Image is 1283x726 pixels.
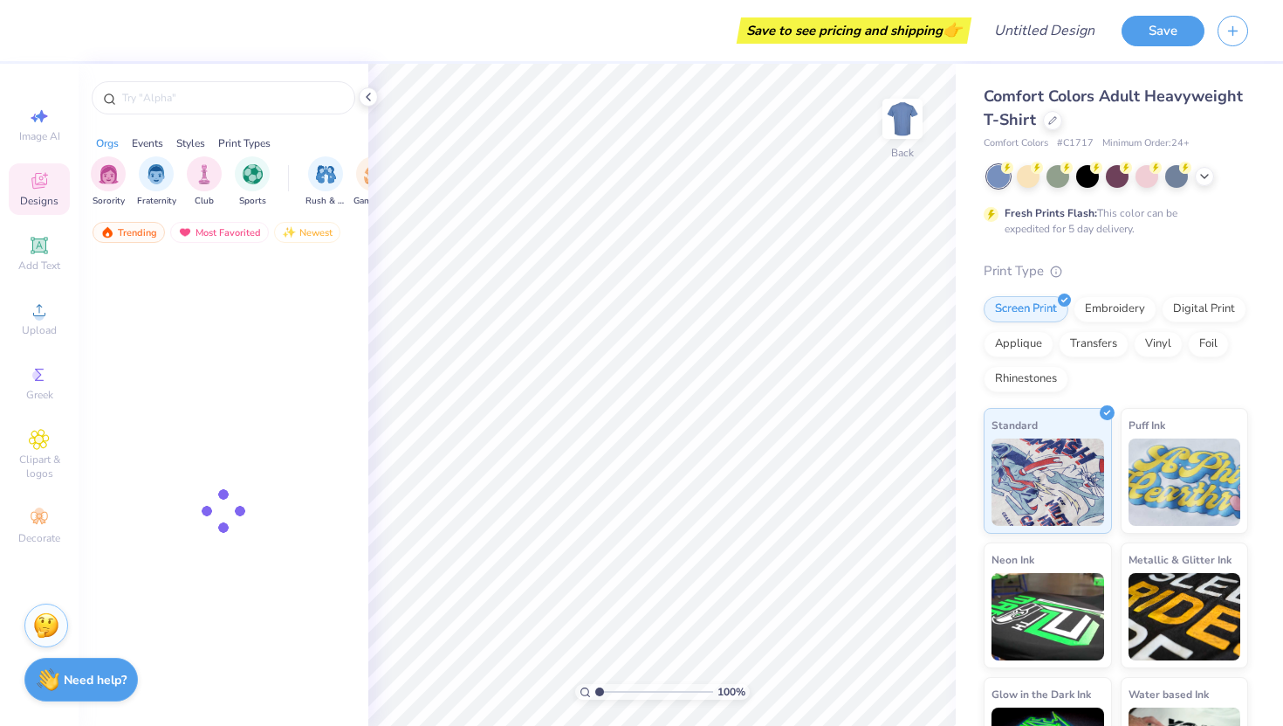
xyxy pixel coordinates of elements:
[1005,205,1219,237] div: This color can be expedited for 5 day delivery.
[364,164,384,184] img: Game Day Image
[9,453,70,481] span: Clipart & logos
[218,135,271,151] div: Print Types
[178,226,192,239] img: most_fav.gif
[195,195,214,208] span: Club
[235,156,270,208] button: filter button
[22,323,57,337] span: Upload
[100,226,114,239] img: trending.gif
[147,164,166,184] img: Fraternity Image
[991,573,1104,660] img: Neon Ink
[353,156,394,208] button: filter button
[717,684,745,700] span: 100 %
[305,156,346,208] button: filter button
[1129,685,1209,703] span: Water based Ink
[20,194,58,208] span: Designs
[980,13,1108,48] input: Untitled Design
[132,135,163,151] div: Events
[187,156,222,208] button: filter button
[274,222,340,243] div: Newest
[991,416,1038,434] span: Standard
[91,156,126,208] button: filter button
[1129,550,1232,569] span: Metallic & Glitter Ink
[353,195,394,208] span: Game Day
[170,222,269,243] div: Most Favorited
[176,135,205,151] div: Styles
[187,156,222,208] div: filter for Club
[943,19,962,40] span: 👉
[1057,136,1094,151] span: # C1717
[984,296,1068,322] div: Screen Print
[1005,206,1097,220] strong: Fresh Prints Flash:
[235,156,270,208] div: filter for Sports
[316,164,336,184] img: Rush & Bid Image
[93,222,165,243] div: Trending
[1162,296,1246,322] div: Digital Print
[64,672,127,688] strong: Need help?
[305,195,346,208] span: Rush & Bid
[1122,16,1204,46] button: Save
[885,101,920,136] img: Back
[93,195,125,208] span: Sorority
[741,17,967,44] div: Save to see pricing and shipping
[984,261,1248,281] div: Print Type
[1129,439,1241,526] img: Puff Ink
[137,195,176,208] span: Fraternity
[18,531,60,545] span: Decorate
[99,164,119,184] img: Sorority Image
[120,89,344,107] input: Try "Alpha"
[891,145,914,161] div: Back
[19,129,60,143] span: Image AI
[991,685,1091,703] span: Glow in the Dark Ink
[96,135,119,151] div: Orgs
[1188,331,1229,357] div: Foil
[26,388,53,402] span: Greek
[91,156,126,208] div: filter for Sorority
[1129,573,1241,660] img: Metallic & Glitter Ink
[1074,296,1156,322] div: Embroidery
[282,226,296,239] img: Newest.gif
[984,366,1068,392] div: Rhinestones
[1059,331,1129,357] div: Transfers
[137,156,176,208] button: filter button
[984,86,1243,130] span: Comfort Colors Adult Heavyweight T-Shirt
[991,550,1034,569] span: Neon Ink
[991,439,1104,526] img: Standard
[195,164,214,184] img: Club Image
[239,195,266,208] span: Sports
[984,136,1048,151] span: Comfort Colors
[137,156,176,208] div: filter for Fraternity
[1129,416,1165,434] span: Puff Ink
[18,259,60,273] span: Add Text
[1134,331,1183,357] div: Vinyl
[1102,136,1190,151] span: Minimum Order: 24 +
[984,331,1053,357] div: Applique
[305,156,346,208] div: filter for Rush & Bid
[243,164,263,184] img: Sports Image
[353,156,394,208] div: filter for Game Day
